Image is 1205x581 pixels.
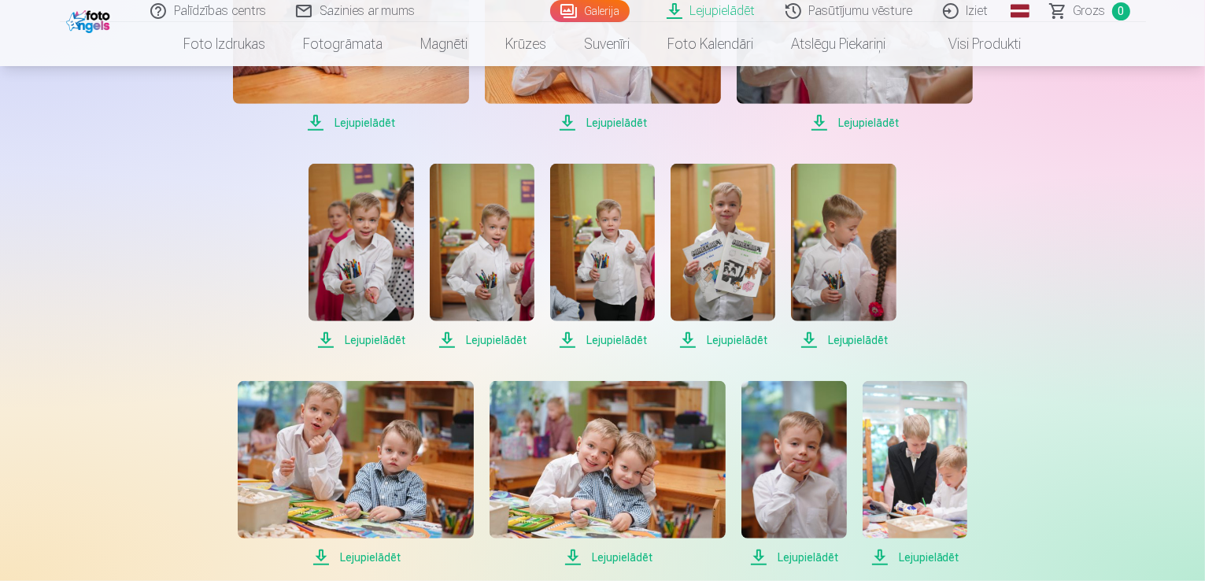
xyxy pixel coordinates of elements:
a: Foto izdrukas [165,22,285,66]
a: Visi produkti [905,22,1041,66]
span: Lejupielādēt [233,113,469,132]
span: Lejupielādēt [550,331,655,350]
a: Krūzes [487,22,566,66]
span: Lejupielādēt [741,548,846,567]
span: Lejupielādēt [430,331,534,350]
span: Grozs [1074,2,1106,20]
img: /fa1 [66,6,114,33]
span: Lejupielādēt [791,331,896,350]
a: Magnēti [402,22,487,66]
span: Lejupielādēt [490,548,726,567]
a: Lejupielādēt [550,164,655,350]
a: Lejupielādēt [490,381,726,567]
span: Lejupielādēt [485,113,721,132]
span: Lejupielādēt [737,113,973,132]
a: Fotogrāmata [285,22,402,66]
a: Lejupielādēt [671,164,775,350]
a: Foto kalendāri [649,22,773,66]
a: Atslēgu piekariņi [773,22,905,66]
span: Lejupielādēt [671,331,775,350]
a: Lejupielādēt [430,164,534,350]
a: Lejupielādēt [863,381,967,567]
span: Lejupielādēt [309,331,413,350]
a: Lejupielādēt [741,381,846,567]
a: Lejupielādēt [238,381,474,567]
a: Suvenīri [566,22,649,66]
a: Lejupielādēt [791,164,896,350]
a: Lejupielādēt [309,164,413,350]
span: Lejupielādēt [238,548,474,567]
span: 0 [1112,2,1130,20]
span: Lejupielādēt [863,548,967,567]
